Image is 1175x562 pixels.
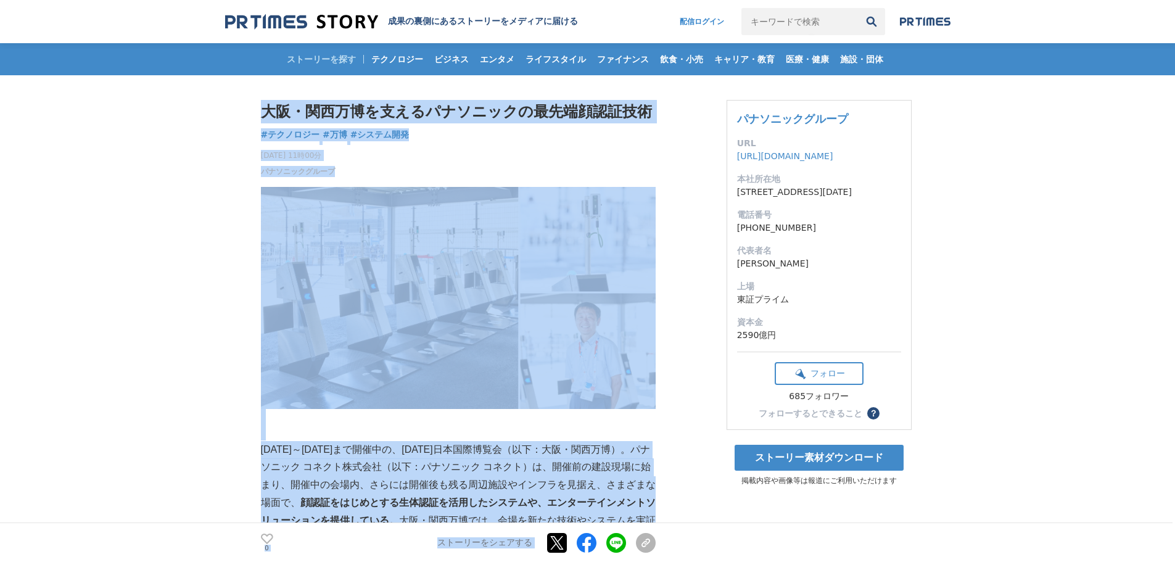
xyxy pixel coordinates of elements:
[261,187,656,409] img: thumbnail_863d80d0-83b0-11f0-a8a4-f93226f556c8.jpg
[737,329,901,342] dd: 2590億円
[858,8,885,35] button: 検索
[737,280,901,293] dt: 上場
[592,43,654,75] a: ファイナンス
[737,316,901,329] dt: 資本金
[781,43,834,75] a: 医療・健康
[835,43,888,75] a: 施設・団体
[737,186,901,199] dd: [STREET_ADDRESS][DATE]
[261,100,656,123] h1: 大阪・関西万博を支えるパナソニックの最先端顔認証技術
[429,43,474,75] a: ビジネス
[225,14,378,30] img: 成果の裏側にあるストーリーをメディアに届ける
[759,409,862,418] div: フォローするとできること
[737,209,901,221] dt: 電話番号
[869,409,878,418] span: ？
[737,173,901,186] dt: 本社所在地
[261,129,320,140] span: #テクノロジー
[261,545,273,552] p: 0
[667,8,736,35] a: 配信ログイン
[737,151,833,161] a: [URL][DOMAIN_NAME]
[323,129,347,140] span: #万博
[835,54,888,65] span: 施設・団体
[735,445,904,471] a: ストーリー素材ダウンロード
[737,137,901,150] dt: URL
[366,43,428,75] a: テクノロジー
[655,43,708,75] a: 飲食・小売
[709,54,780,65] span: キャリア・教育
[727,476,912,486] p: 掲載内容や画像等は報道にご利用いただけます
[261,128,320,141] a: #テクノロジー
[366,54,428,65] span: テクノロジー
[737,257,901,270] dd: [PERSON_NAME]
[592,54,654,65] span: ファイナンス
[775,391,864,402] div: 685フォロワー
[737,244,901,257] dt: 代表者名
[737,221,901,234] dd: [PHONE_NUMBER]
[388,16,578,27] h2: 成果の裏側にあるストーリーをメディアに届ける
[741,8,858,35] input: キーワードで検索
[781,54,834,65] span: 医療・健康
[521,43,591,75] a: ライフスタイル
[737,112,848,125] a: パナソニックグループ
[437,537,532,548] p: ストーリーをシェアする
[261,166,335,177] a: パナソニックグループ
[350,128,410,141] a: #システム開発
[737,293,901,306] dd: 東証プライム
[900,17,950,27] img: prtimes
[867,407,880,419] button: ？
[261,497,656,526] strong: 顔認証をはじめとする生体認証を活用したシステムや、エンターテインメントソリューションを提供している。
[261,150,335,161] span: [DATE] 11時00分
[350,129,410,140] span: #システム開発
[709,43,780,75] a: キャリア・教育
[775,362,864,385] button: フォロー
[475,54,519,65] span: エンタメ
[225,14,578,30] a: 成果の裏側にあるストーリーをメディアに届ける 成果の裏側にあるストーリーをメディアに届ける
[429,54,474,65] span: ビジネス
[475,43,519,75] a: エンタメ
[655,54,708,65] span: 飲食・小売
[323,128,347,141] a: #万博
[521,54,591,65] span: ライフスタイル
